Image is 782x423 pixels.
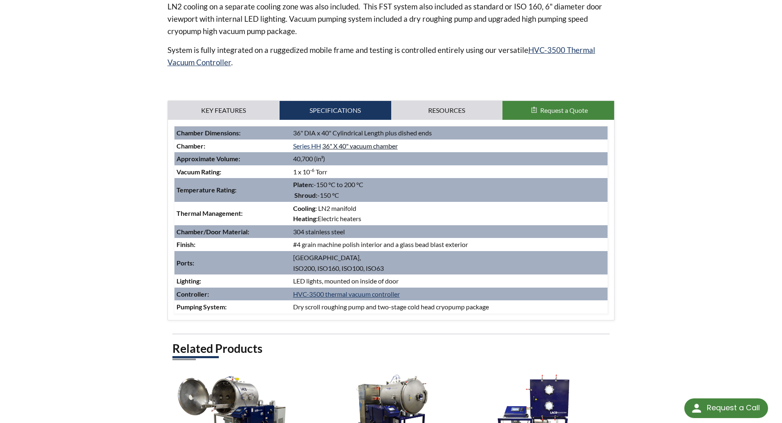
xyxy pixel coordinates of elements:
a: Series HH [293,142,321,150]
strong: Shroud: [294,191,317,199]
div: Request a Call [684,398,768,418]
strong: Chamber Dimensions: [177,129,241,137]
strong: Chamber/Door Material: [177,228,249,236]
td: Dry scroll roughing pump and two-stage cold head cryopump package [291,300,608,313]
td: LED lights, mounted on inside of door [291,274,608,288]
strong: : [316,215,318,222]
strong: Vacuum Rating: [177,168,221,176]
td: 304 stainless steel [291,225,608,238]
strong: Pumping System [177,303,225,311]
h2: Related Products [172,341,610,356]
td: -150 °C to 200 °C -150 °C [291,178,608,201]
td: [GEOGRAPHIC_DATA], ISO200, ISO160, ISO100, ISO63 [291,251,608,274]
p: System is fully integrated on a ruggedized mobile frame and testing is controlled entirely using ... [167,44,615,69]
td: #4 grain machine polish interior and a glass bead blast exterior [291,238,608,251]
strong: Chamber: [177,142,205,150]
a: Specifications [280,101,391,120]
strong: Platen: [293,181,314,188]
div: Request a Call [707,398,760,417]
a: Resources [391,101,503,120]
img: round button [690,402,703,415]
strong: Heating [293,215,316,222]
strong: Approximate Volume [177,155,238,162]
td: : [174,152,291,165]
strong: Controller [177,290,207,298]
span: Request a Quote [540,106,588,114]
strong: Finish: [177,240,195,248]
td: : LN2 manifold Electric heaters [291,202,608,225]
td: : [174,288,291,301]
td: 40,700 (in³) [291,152,608,165]
sup: -6 [310,167,314,173]
button: Request a Quote [502,101,614,120]
td: : [174,300,291,313]
td: : [174,178,291,201]
a: 36" X 40" vacuum chamber [322,142,398,150]
td: 36" DIA x 40" Cylindrical Length plus dished ends [291,126,608,139]
strong: Temperature Rating [177,186,235,194]
td: 1 x 10 Torr [291,165,608,178]
strong: Ports: [177,259,194,267]
a: HVC-3500 thermal vacuum controller [293,290,400,298]
strong: Thermal Management: [177,209,243,217]
strong: Cooling [293,204,315,212]
a: Key Features [168,101,280,120]
strong: Lighting: [177,277,201,285]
